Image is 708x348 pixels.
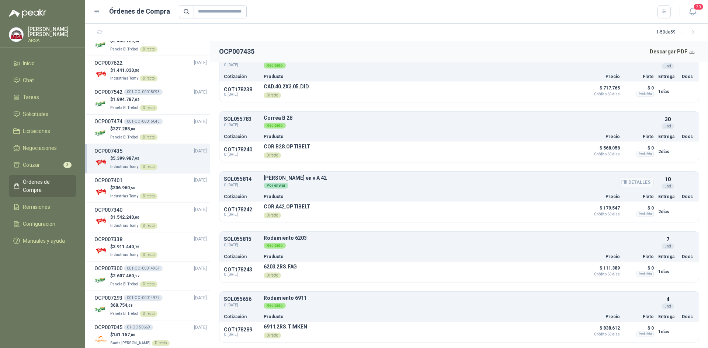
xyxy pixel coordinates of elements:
[94,264,122,273] h3: OCP007300
[224,333,259,337] span: C: [DATE]
[113,38,139,43] span: 2.450.169
[658,194,677,199] p: Entrega
[110,224,138,228] span: Industrias Tomy
[583,254,620,259] p: Precio
[124,89,163,95] div: 001-OC -00015093
[140,134,157,140] div: Directo
[110,67,157,74] p: $
[134,215,139,219] span: ,00
[686,5,699,18] button: 20
[94,215,107,228] img: Company Logo
[658,74,677,79] p: Entrega
[224,176,259,182] p: SOL055814
[94,117,122,126] h3: OCP007474
[264,243,286,249] div: Recibido
[94,68,107,81] img: Company Logo
[224,92,259,97] span: C: [DATE]
[23,161,40,169] span: Cotizar
[94,333,107,345] img: Company Logo
[94,294,122,302] h3: OCP007293
[264,264,297,270] p: 6203.2RS.FAG
[264,295,654,301] p: Rodamiento 6911
[619,177,654,187] button: Detalles
[110,214,157,221] p: $
[583,194,620,199] p: Precio
[662,123,674,129] div: und
[94,235,122,243] h3: OCP007338
[264,303,286,309] div: Recibido
[113,68,139,73] span: 1.441.030
[224,152,259,157] span: C: [DATE]
[264,144,310,150] p: COR.B28.OPTIBELT
[264,333,281,338] div: Directo
[110,126,157,133] p: $
[264,204,310,210] p: COR.A42.OPTIBELT
[224,116,259,122] p: SOL055783
[94,97,107,110] img: Company Logo
[224,212,259,217] span: C: [DATE]
[682,74,694,79] p: Docs
[583,152,620,156] span: Crédito 60 días
[264,152,281,158] div: Directo
[94,39,107,52] img: Company Logo
[662,303,674,309] div: und
[658,314,677,319] p: Entrega
[194,324,207,331] span: [DATE]
[113,97,139,102] span: 1.894.787
[194,177,207,184] span: [DATE]
[583,212,620,216] span: Crédito 60 días
[658,327,677,336] p: 1 días
[224,254,259,259] p: Cotización
[264,84,309,89] p: CAD.40.2X3.05.DID
[224,182,259,188] span: C: [DATE]
[94,117,207,141] a: OCP007474001-OC -00015043[DATE] Company Logo$327.288,08Panela El TrébolDirecto
[658,207,677,216] p: 2 días
[134,39,139,43] span: ,54
[113,126,135,131] span: 327.288
[110,165,138,169] span: Industrias Tomy
[113,156,139,161] span: 5.399.987
[583,273,620,276] span: Crédito 60 días
[583,333,620,336] span: Crédito 60 días
[9,124,76,138] a: Licitaciones
[94,186,107,198] img: Company Logo
[264,235,654,241] p: Rodamiento 6203
[194,89,207,96] span: [DATE]
[194,236,207,243] span: [DATE]
[194,206,207,213] span: [DATE]
[94,264,207,288] a: OCP007300001-OC -00014961[DATE] Company Logo$2.607.460,17Panela El TrébolDirecto
[94,274,107,287] img: Company Logo
[113,244,139,249] span: 3.911.440
[113,215,139,220] span: 1.542.240
[109,6,170,17] h1: Órdenes de Compra
[194,118,207,125] span: [DATE]
[94,206,207,229] a: OCP007340[DATE] Company Logo$1.542.240,00Industrias TomyDirecto
[23,93,39,101] span: Tareas
[656,27,699,38] div: 1 - 50 de 59
[110,194,138,198] span: Industrias Tomy
[134,274,139,278] span: ,17
[264,92,281,98] div: Directo
[224,273,259,277] span: C: [DATE]
[624,194,654,199] p: Flete
[140,105,157,111] div: Directo
[624,264,654,273] p: $ 0
[224,62,259,68] span: C: [DATE]
[152,340,170,346] div: Directo
[224,147,259,152] p: COT178240
[23,127,50,135] span: Licitaciones
[583,92,620,96] span: Crédito 60 días
[124,295,163,301] div: 001-OC -00014977
[224,87,259,92] p: COT178238
[583,74,620,79] p: Precio
[130,186,135,190] span: ,50
[23,144,57,152] span: Negociaciones
[624,314,654,319] p: Flete
[662,63,674,69] div: und
[94,235,207,259] a: OCP007338[DATE] Company Logo$3.911.440,75Industrias TomyDirecto
[127,303,133,307] span: ,63
[219,46,254,57] h2: OCP007435
[23,220,55,228] span: Configuración
[140,223,157,229] div: Directo
[9,28,23,42] img: Company Logo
